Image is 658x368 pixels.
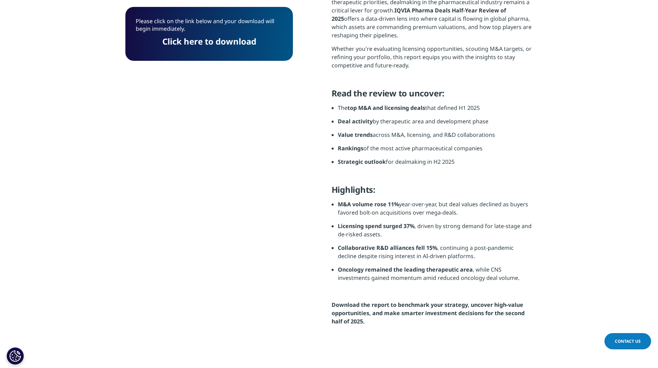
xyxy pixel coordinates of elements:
li: by therapeutic area and development phase [338,117,533,131]
strong: Value trends [338,131,373,139]
li: , continuing a post-pandemic decline despite rising interest in AI-driven platforms. [338,244,533,265]
h5: Read the review to uncover: [332,88,533,104]
strong: Licensing spend surged 37% [338,222,414,230]
li: for dealmaking in H2 2025 [338,158,533,171]
li: year-over-year, but deal values declined as buyers favored bolt-on acquisitions over mega-deals. [338,200,533,222]
strong: Download the report to benchmark your strategy, uncover high-value opportunities, and make smarte... [332,301,525,325]
a: Contact Us [604,333,651,349]
strong: Deal activity [338,117,373,125]
strong: Strategic outlook [338,158,386,166]
li: The that defined H1 2025 [338,104,533,117]
strong: IQVIA Pharma Deals Half-Year Review of 2025 [332,7,506,22]
strong: Rankings [338,144,363,152]
strong: M&A volume rose 11% [338,200,399,208]
a: Click here to download [162,36,256,47]
button: Cookies Settings [7,347,24,365]
strong: Oncology remained the leading therapeutic area [338,266,473,273]
li: , while CNS investments gained momentum amid reduced oncology deal volume. [338,265,533,287]
li: across M&A, licensing, and R&D collaborations [338,131,533,144]
span: Contact Us [615,338,641,344]
p: Please click on the link below and your download will begin immediately. [136,17,283,38]
strong: Collaborative R&D alliances fell 15% [338,244,437,252]
strong: top M&A and licensing deals [347,104,425,112]
li: of the most active pharmaceutical companies [338,144,533,158]
p: Whether you're evaluating licensing opportunities, scouting M&A targets, or refining your portfol... [332,45,533,75]
h5: Highlights: [332,185,533,200]
li: , driven by strong demand for late-stage and de-risked assets. [338,222,533,244]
